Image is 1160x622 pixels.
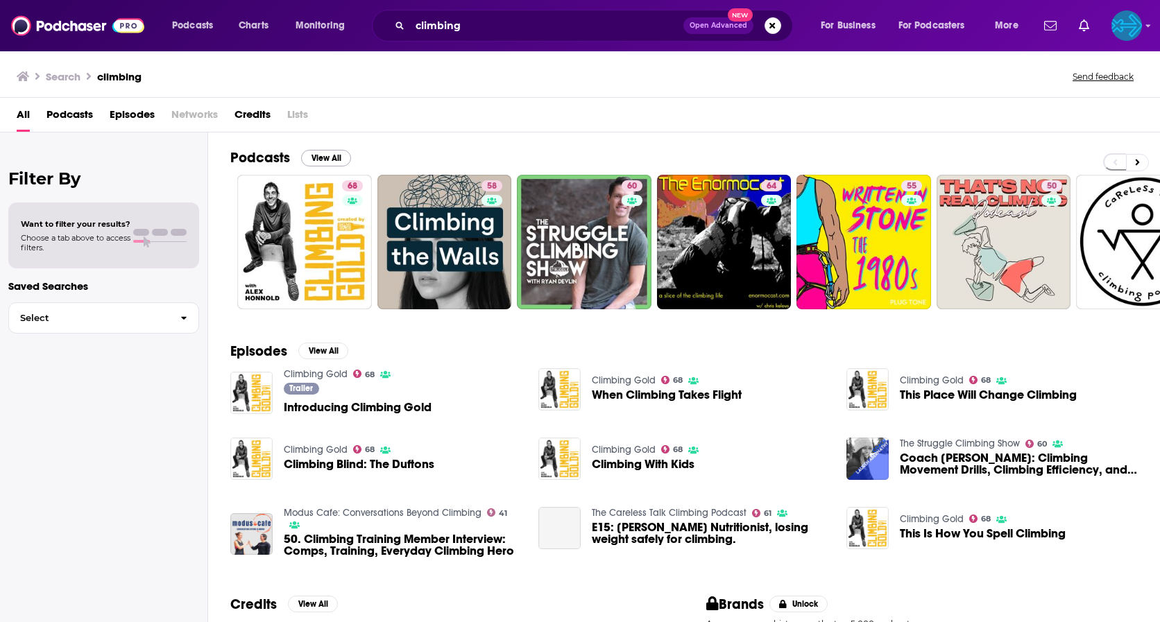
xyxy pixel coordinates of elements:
button: open menu [162,15,231,37]
a: 41 [487,508,508,517]
span: Podcasts [172,16,213,35]
img: User Profile [1111,10,1142,41]
span: 55 [907,180,916,193]
a: 68 [342,180,363,191]
span: 68 [673,447,683,453]
span: Logged in as backbonemedia [1111,10,1142,41]
a: 50 [1041,180,1062,191]
a: This Is How You Spell Climbing [900,528,1066,539]
span: Choose a tab above to access filters. [21,233,130,252]
a: Credits [234,103,271,132]
a: 61 [752,509,772,517]
a: 64 [761,180,782,191]
button: Unlock [769,596,828,612]
span: For Business [821,16,876,35]
h2: Credits [230,596,277,613]
a: Climbing Gold [592,444,656,456]
img: Coach Lauren Abernathy: Climbing Movement Drills, Climbing Efficiency, and Multi-Sport Training [846,438,889,480]
a: Episodes [110,103,155,132]
span: 68 [365,447,375,453]
a: Coach Lauren Abernathy: Climbing Movement Drills, Climbing Efficiency, and Multi-Sport Training [900,452,1138,476]
a: The Careless Talk Climbing Podcast [592,507,747,519]
span: 58 [487,180,497,193]
img: This Place Will Change Climbing [846,368,889,411]
a: 60 [517,175,651,309]
img: This Is How You Spell Climbing [846,507,889,549]
button: open menu [889,15,985,37]
span: 60 [627,180,637,193]
h2: Episodes [230,343,287,360]
a: 68 [661,376,683,384]
a: CreditsView All [230,596,338,613]
button: open menu [286,15,363,37]
span: Monitoring [296,16,345,35]
span: Coach [PERSON_NAME]: Climbing Movement Drills, Climbing Efficiency, and Multi-Sport Training [900,452,1138,476]
a: All [17,103,30,132]
img: Climbing Blind: The Duftons [230,438,273,480]
span: Climbing With Kids [592,458,694,470]
img: Podchaser - Follow, Share and Rate Podcasts [11,12,144,39]
a: 58 [481,180,502,191]
span: Networks [171,103,218,132]
a: 68 [969,515,991,523]
a: 55 [901,180,922,191]
a: When Climbing Takes Flight [592,389,742,401]
a: The Struggle Climbing Show [900,438,1020,449]
h2: Filter By [8,169,199,189]
button: Open AdvancedNew [683,17,753,34]
img: Climbing With Kids [538,438,581,480]
a: Climbing Gold [284,368,348,380]
a: E15: Tom Herbert - Climbing Nutritionist, losing weight safely for climbing. [592,521,830,545]
span: Lists [287,103,308,132]
span: New [728,8,753,21]
span: 68 [981,377,991,383]
span: More [995,16,1018,35]
button: open menu [811,15,893,37]
span: For Podcasters [898,16,965,35]
a: E15: Tom Herbert - Climbing Nutritionist, losing weight safely for climbing. [538,507,581,549]
span: This Place Will Change Climbing [900,389,1077,401]
a: Climbing Gold [592,374,656,386]
a: Climbing Gold [900,513,964,525]
span: 64 [767,180,776,193]
span: 50 [1047,180,1057,193]
button: View All [298,343,348,359]
button: Send feedback [1068,71,1138,83]
span: Charts [239,16,268,35]
a: 68 [353,370,375,378]
a: 50. Climbing Training Member Interview: Comps, Training, Everyday Climbing Hero [230,513,273,555]
a: 58 [377,175,512,309]
span: Want to filter your results? [21,219,130,229]
a: 68 [353,445,375,453]
span: Open Advanced [690,22,747,29]
h2: Brands [706,596,764,613]
img: Introducing Climbing Gold [230,372,273,414]
a: EpisodesView All [230,343,348,360]
span: 68 [348,180,357,193]
span: 68 [981,516,991,522]
a: Introducing Climbing Gold [284,401,432,413]
a: 60 [1025,440,1048,448]
span: 60 [1037,441,1047,447]
button: Select [8,302,199,334]
a: Podcasts [46,103,93,132]
button: open menu [985,15,1036,37]
a: 68 [969,376,991,384]
h2: Podcasts [230,149,290,166]
a: Modus Cafe: Conversations Beyond Climbing [284,507,481,519]
span: 68 [365,372,375,378]
a: 50. Climbing Training Member Interview: Comps, Training, Everyday Climbing Hero [284,533,522,557]
a: 64 [657,175,792,309]
a: 68 [237,175,372,309]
